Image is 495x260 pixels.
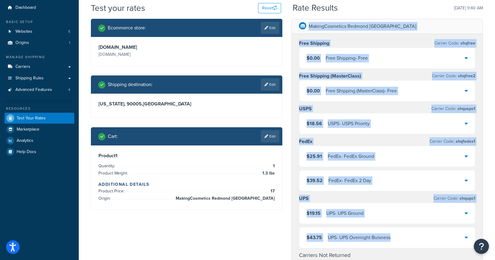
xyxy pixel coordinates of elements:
[5,19,74,25] div: Basic Setup
[5,84,74,95] li: Advanced Features
[174,195,275,202] span: MakingCosmetics Redmond [GEOGRAPHIC_DATA]
[98,50,185,59] p: [DOMAIN_NAME]
[5,37,74,48] a: Origins1
[261,170,275,177] span: 1.3 lbs
[5,37,74,48] li: Origins
[5,113,74,124] a: Test Your Rates
[261,78,279,91] a: Edit
[258,3,281,13] button: Reset
[299,195,309,202] h3: UPS
[5,73,74,84] a: Shipping Rules
[434,39,475,48] p: Carrier Code:
[5,2,74,13] a: Dashboard
[299,106,312,112] h3: USPS
[328,152,374,161] div: FedEx - FedEx Ground
[98,163,117,169] span: Quantity:
[299,73,361,79] h3: Free Shipping (MasterClass)
[17,127,39,132] span: Marketplace
[108,25,146,31] h2: Ecommerce store :
[5,106,74,111] div: Resources
[326,54,368,62] div: Free Shipping - Free
[15,87,52,92] span: Advanced Features
[17,138,33,143] span: Analytics
[457,73,475,79] span: shqfree2
[458,195,475,202] span: shqups1
[459,40,475,46] span: shqfree
[309,22,416,31] p: MakingCosmetics Redmond [GEOGRAPHIC_DATA]
[307,87,320,94] span: $0.00
[98,188,126,194] span: Product Price:
[307,177,323,184] span: $39.52
[5,26,74,37] a: Websites5
[98,44,185,50] h3: [DOMAIN_NAME]
[326,209,364,218] div: UPS - UPS Ground
[108,134,118,139] h2: Cart :
[456,105,475,112] span: shqusps1
[269,188,275,195] span: 17
[431,105,475,113] p: Carrier Code:
[261,130,279,142] a: Edit
[98,153,275,159] h3: Product 1
[15,5,36,10] span: Dashboard
[271,162,275,170] span: 1
[299,40,329,46] h3: Free Shipping
[5,146,74,157] a: Help Docs
[5,55,74,60] div: Manage Shipping
[328,119,370,128] div: USPS - USPS Priority
[307,234,322,241] span: $43.75
[299,138,312,145] h3: FedEx
[5,135,74,146] a: Analytics
[69,40,70,45] span: 1
[434,194,475,203] p: Carrier Code:
[15,76,44,81] span: Shipping Rules
[307,153,322,160] span: $25.91
[307,55,320,62] span: $0.00
[454,4,483,12] p: [DATE] 9:40 AM
[98,181,275,188] h4: Additional Details
[15,29,32,34] span: Websites
[454,138,475,145] span: shqfedex1
[68,29,70,34] span: 5
[328,176,371,185] div: FedEx - FedEx 2 Day
[326,87,397,95] div: Free Shipping (MasterClass) - Free
[261,22,279,34] a: Edit
[15,40,29,45] span: Origins
[98,170,129,176] span: Product Weight:
[108,82,153,87] h2: Shipping destination :
[98,195,112,202] span: Origin:
[5,84,74,95] a: Advanced Features4
[91,2,145,14] h1: Test your rates
[98,101,275,107] h3: [US_STATE], 90005 , [GEOGRAPHIC_DATA]
[17,149,36,155] span: Help Docs
[5,61,74,72] a: Carriers
[430,137,475,146] p: Carrier Code:
[474,239,489,254] button: Open Resource Center
[299,251,475,259] h4: Carriers Not Returned
[307,210,321,217] span: $19.15
[432,72,475,80] p: Carrier Code:
[293,3,338,13] h2: Rate Results
[328,233,390,242] div: UPS - UPS Overnight Buisness
[17,116,46,121] span: Test Your Rates
[5,124,74,135] a: Marketplace
[307,120,322,127] span: $18.56
[5,26,74,37] li: Websites
[68,87,70,92] span: 4
[15,64,30,69] span: Carriers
